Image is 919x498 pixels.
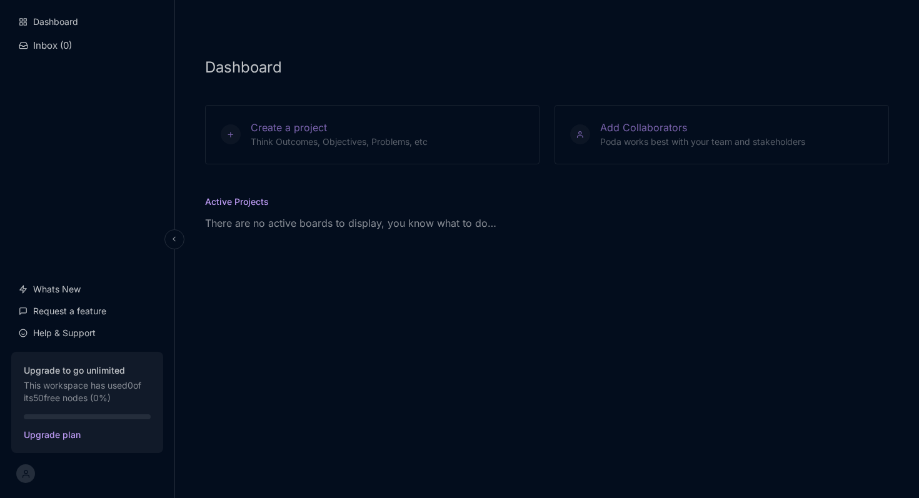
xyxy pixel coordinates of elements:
[205,60,889,75] h1: Dashboard
[555,105,889,164] button: Add Collaborators Poda works best with your team and stakeholders
[11,321,163,345] a: Help & Support
[24,429,151,441] span: Upgrade plan
[11,34,163,56] button: Inbox (0)
[251,121,327,134] span: Create a project
[11,10,163,34] a: Dashboard
[24,364,151,404] div: This workspace has used 0 of its 50 free nodes ( 0 %)
[11,277,163,301] a: Whats New
[205,216,889,231] p: There are no active boards to display, you know what to do…
[600,136,805,147] span: Poda works best with your team and stakeholders
[205,105,540,164] button: Create a project Think Outcomes, Objectives, Problems, etc
[251,136,428,147] span: Think Outcomes, Objectives, Problems, etc
[205,195,269,217] h5: Active Projects
[600,121,687,134] span: Add Collaborators
[24,364,151,377] strong: Upgrade to go unlimited
[11,299,163,323] a: Request a feature
[11,352,163,453] button: Upgrade to go unlimitedThis workspace has used0of its50free nodes (0%)Upgrade plan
